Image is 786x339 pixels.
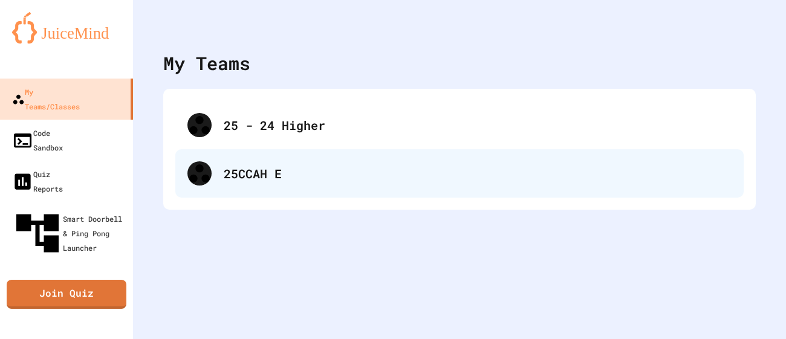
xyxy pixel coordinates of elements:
div: Quiz Reports [12,167,63,196]
div: My Teams [163,50,250,77]
div: My Teams/Classes [12,85,80,114]
a: Join Quiz [7,280,126,309]
img: logo-orange.svg [12,12,121,44]
div: Smart Doorbell & Ping Pong Launcher [12,208,128,259]
div: 25CCAH E [224,164,732,182]
div: 25CCAH E [175,149,744,198]
div: Code Sandbox [12,126,63,155]
div: 25 - 24 Higher [175,101,744,149]
div: 25 - 24 Higher [224,116,732,134]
